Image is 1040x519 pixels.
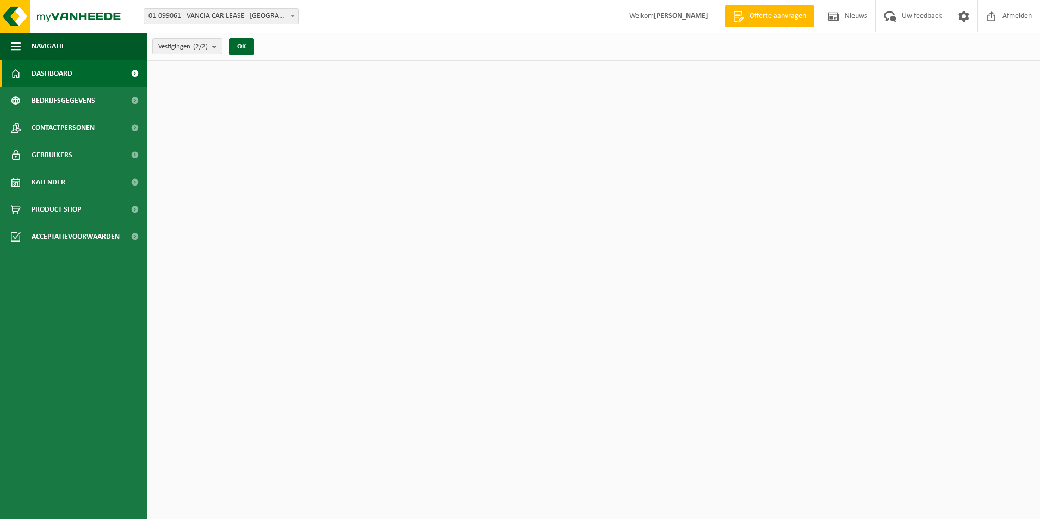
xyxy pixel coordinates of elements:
span: Dashboard [32,60,72,87]
span: Contactpersonen [32,114,95,141]
span: Product Shop [32,196,81,223]
button: Vestigingen(2/2) [152,38,222,54]
strong: [PERSON_NAME] [654,12,708,20]
count: (2/2) [193,43,208,50]
a: Offerte aanvragen [725,5,814,27]
span: Vestigingen [158,39,208,55]
span: Gebruikers [32,141,72,169]
span: Bedrijfsgegevens [32,87,95,114]
span: Kalender [32,169,65,196]
span: 01-099061 - VANCIA CAR LEASE - KORTRIJK [144,9,298,24]
span: 01-099061 - VANCIA CAR LEASE - KORTRIJK [144,8,299,24]
span: Navigatie [32,33,65,60]
span: Offerte aanvragen [747,11,809,22]
button: OK [229,38,254,55]
span: Acceptatievoorwaarden [32,223,120,250]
